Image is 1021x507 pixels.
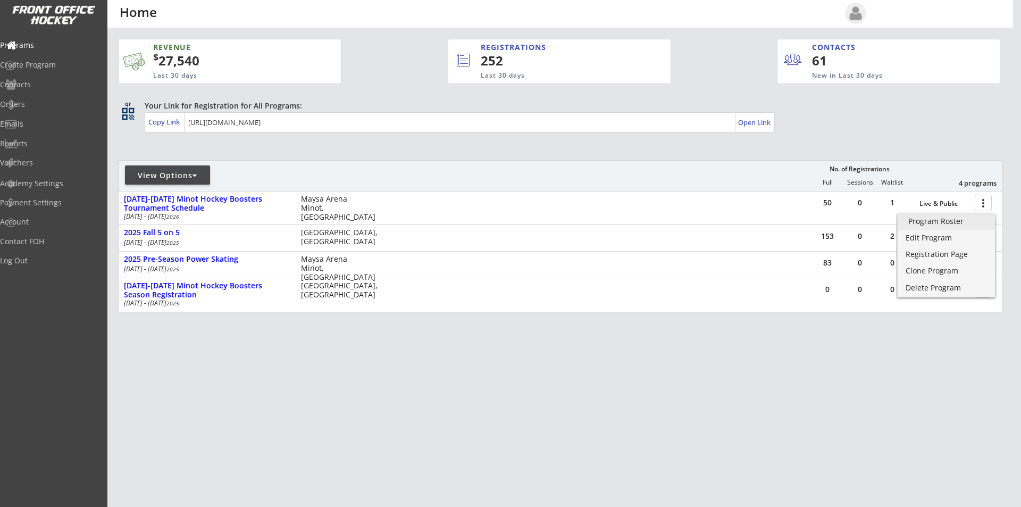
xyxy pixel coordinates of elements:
[124,300,287,306] div: [DATE] - [DATE]
[876,232,908,240] div: 2
[166,265,179,273] em: 2025
[124,266,287,272] div: [DATE] - [DATE]
[876,259,908,267] div: 0
[153,42,289,53] div: REVENUE
[811,179,843,186] div: Full
[301,228,384,246] div: [GEOGRAPHIC_DATA], [GEOGRAPHIC_DATA]
[811,232,843,240] div: 153
[153,51,158,63] sup: $
[844,286,876,293] div: 0
[812,42,860,53] div: CONTACTS
[124,239,287,246] div: [DATE] - [DATE]
[124,228,290,237] div: 2025 Fall 5 on 5
[876,199,908,206] div: 1
[481,52,635,70] div: 252
[812,71,950,80] div: New in Last 30 days
[301,255,384,281] div: Maysa Arena Minot, [GEOGRAPHIC_DATA]
[876,179,908,186] div: Waitlist
[166,239,179,246] em: 2025
[826,165,892,173] div: No. of Registrations
[844,199,876,206] div: 0
[124,281,290,300] div: [DATE]-[DATE] Minot Hockey Boosters Season Registration
[906,234,987,242] div: Edit Program
[166,300,179,307] em: 2025
[124,255,290,264] div: 2025 Pre-Season Power Skating
[844,259,876,267] div: 0
[908,218,984,225] div: Program Roster
[876,286,908,293] div: 0
[124,195,290,213] div: [DATE]-[DATE] Minot Hockey Boosters Tournament Schedule
[812,52,877,70] div: 61
[906,251,987,258] div: Registration Page
[125,170,210,181] div: View Options
[481,42,621,53] div: REGISTRATIONS
[121,101,134,107] div: qr
[811,199,843,206] div: 50
[166,213,179,220] em: 2026
[898,247,995,263] a: Registration Page
[145,101,969,111] div: Your Link for Registration for All Programs:
[120,106,136,122] button: qr_code
[811,286,843,293] div: 0
[844,179,876,186] div: Sessions
[738,115,772,130] a: Open Link
[906,267,987,275] div: Clone Program
[811,259,843,267] div: 83
[975,195,992,211] button: more_vert
[153,71,289,80] div: Last 30 days
[898,214,995,230] a: Program Roster
[301,195,384,221] div: Maysa Arena Minot, [GEOGRAPHIC_DATA]
[301,281,384,300] div: [GEOGRAPHIC_DATA], [GEOGRAPHIC_DATA]
[148,117,182,127] div: Copy Link
[481,71,627,80] div: Last 30 days
[124,213,287,220] div: [DATE] - [DATE]
[941,178,997,188] div: 4 programs
[153,52,307,70] div: 27,540
[738,118,772,127] div: Open Link
[906,284,987,292] div: Delete Program
[919,200,969,207] div: Live & Public
[844,232,876,240] div: 0
[898,231,995,247] a: Edit Program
